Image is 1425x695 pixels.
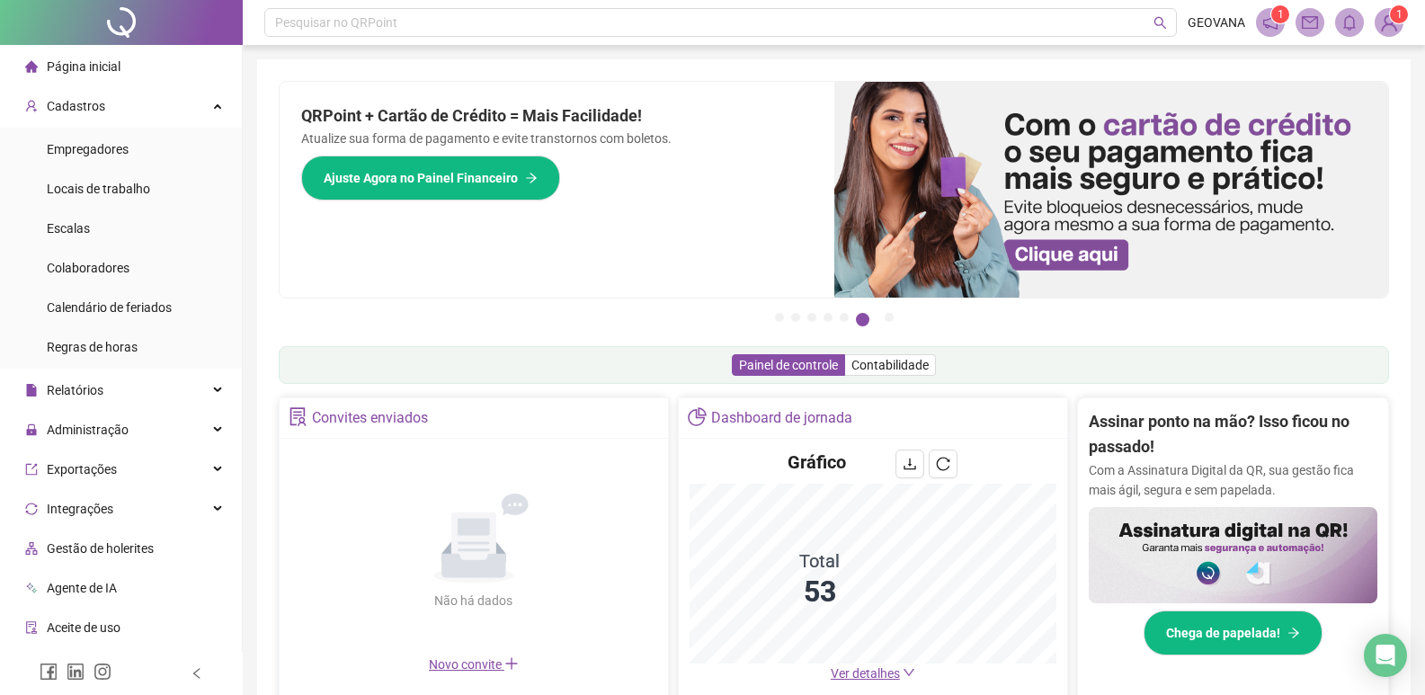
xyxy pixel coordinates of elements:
span: file [25,384,38,397]
span: facebook [40,663,58,681]
a: Ver detalhes down [831,666,915,681]
div: Convites enviados [312,403,428,433]
span: Exportações [47,462,117,477]
span: Regras de horas [47,340,138,354]
span: Calendário de feriados [47,300,172,315]
span: Contabilidade [851,358,929,372]
span: reload [936,457,950,471]
sup: 1 [1271,5,1289,23]
span: home [25,60,38,73]
div: Open Intercom Messenger [1364,634,1407,677]
span: Escalas [47,221,90,236]
div: Dashboard de jornada [711,403,852,433]
div: Não há dados [391,591,557,610]
span: Ver detalhes [831,666,900,681]
button: 3 [807,313,816,322]
span: down [903,666,915,679]
span: Relatórios [47,383,103,397]
span: mail [1302,14,1318,31]
h4: Gráfico [788,450,846,475]
span: Empregadores [47,142,129,156]
span: linkedin [67,663,85,681]
span: 1 [1396,8,1403,21]
span: Cadastros [47,99,105,113]
span: arrow-right [1287,627,1300,639]
p: Com a Assinatura Digital da QR, sua gestão fica mais ágil, segura e sem papelada. [1089,460,1377,500]
span: notification [1262,14,1278,31]
span: Agente de IA [47,581,117,595]
span: Gestão de holerites [47,541,154,556]
span: audit [25,621,38,634]
img: banner%2F02c71560-61a6-44d4-94b9-c8ab97240462.png [1089,507,1377,603]
span: Administração [47,423,129,437]
span: Aceite de uso [47,620,120,635]
p: Atualize sua forma de pagamento e evite transtornos com boletos. [301,129,813,148]
span: export [25,463,38,476]
span: Chega de papelada! [1166,623,1280,643]
span: 1 [1278,8,1284,21]
button: 1 [775,313,784,322]
span: Painel de controle [739,358,838,372]
span: download [903,457,917,471]
button: 2 [791,313,800,322]
span: sync [25,503,38,515]
span: GEOVANA [1188,13,1245,32]
span: instagram [94,663,111,681]
button: 6 [856,313,869,326]
span: solution [289,407,307,426]
img: 93960 [1376,9,1403,36]
h2: Assinar ponto na mão? Isso ficou no passado! [1089,409,1377,460]
span: left [191,667,203,680]
span: user-add [25,100,38,112]
button: Chega de papelada! [1144,610,1323,655]
span: bell [1341,14,1358,31]
sup: Atualize o seu contato no menu Meus Dados [1390,5,1408,23]
span: arrow-right [525,172,538,184]
span: Integrações [47,502,113,516]
span: Novo convite [429,657,519,672]
span: Colaboradores [47,261,129,275]
span: search [1153,16,1167,30]
span: plus [504,656,519,671]
span: apartment [25,542,38,555]
button: 7 [885,313,894,322]
button: 4 [824,313,833,322]
button: 5 [840,313,849,322]
span: Ajuste Agora no Painel Financeiro [324,168,518,188]
span: pie-chart [688,407,707,426]
span: Página inicial [47,59,120,74]
span: Locais de trabalho [47,182,150,196]
button: Ajuste Agora no Painel Financeiro [301,156,560,200]
h2: QRPoint + Cartão de Crédito = Mais Facilidade! [301,103,813,129]
span: lock [25,423,38,436]
img: banner%2F75947b42-3b94-469c-a360-407c2d3115d7.png [834,82,1389,298]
